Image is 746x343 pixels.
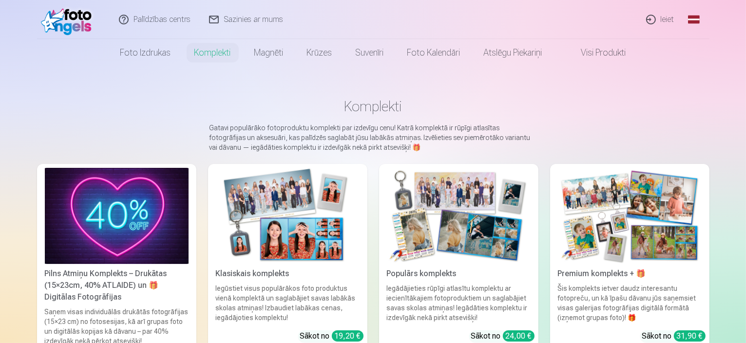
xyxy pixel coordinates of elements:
a: Foto izdrukas [109,39,183,66]
a: Krūzes [295,39,344,66]
img: Populārs komplekts [387,168,531,264]
h1: Komplekti [45,98,702,115]
img: Pilns Atmiņu Komplekts – Drukātas (15×23cm, 40% ATLAIDE) un 🎁 Digitālas Fotogrāfijas [45,168,189,264]
div: Iegādājieties rūpīgi atlasītu komplektu ar iecienītākajiem fotoproduktiem un saglabājiet savas sk... [383,283,535,323]
div: Šis komplekts ietver daudz interesantu fotopreču, un kā īpašu dāvanu jūs saņemsiet visas galerija... [554,283,706,323]
img: /fa1 [41,4,97,35]
div: Sākot no [300,330,363,342]
div: Populārs komplekts [383,268,535,280]
img: Premium komplekts + 🎁 [558,168,702,264]
a: Komplekti [183,39,243,66]
a: Visi produkti [554,39,638,66]
div: Premium komplekts + 🎁 [554,268,706,280]
a: Foto kalendāri [396,39,472,66]
a: Magnēti [243,39,295,66]
img: Klasiskais komplekts [216,168,360,264]
a: Suvenīri [344,39,396,66]
div: Klasiskais komplekts [212,268,363,280]
div: Sākot no [642,330,706,342]
div: Iegūstiet visus populārākos foto produktus vienā komplektā un saglabājiet savas labākās skolas at... [212,283,363,323]
div: 31,90 € [674,330,706,342]
div: 19,20 € [332,330,363,342]
div: Sākot no [471,330,535,342]
p: Gatavi populārāko fotoproduktu komplekti par izdevīgu cenu! Katrā komplektā ir rūpīgi atlasītas f... [210,123,537,152]
div: Pilns Atmiņu Komplekts – Drukātas (15×23cm, 40% ATLAIDE) un 🎁 Digitālas Fotogrāfijas [41,268,192,303]
a: Atslēgu piekariņi [472,39,554,66]
div: 24,00 € [503,330,535,342]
